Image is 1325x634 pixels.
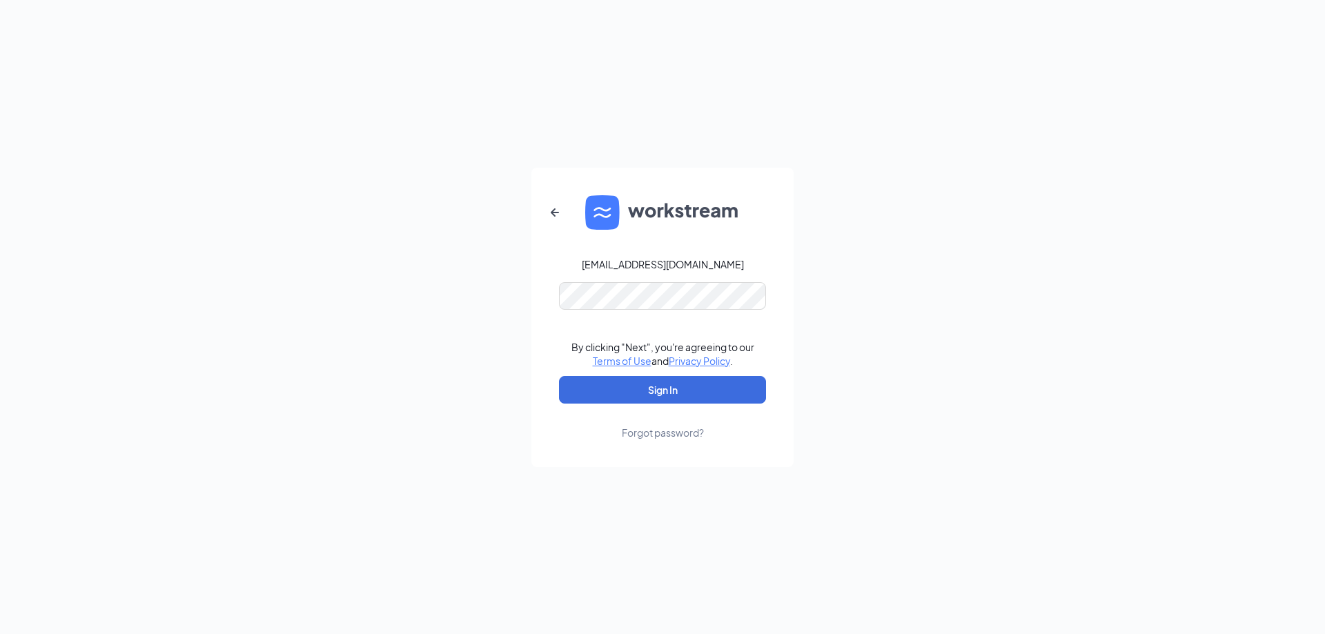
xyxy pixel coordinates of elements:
[571,340,754,368] div: By clicking "Next", you're agreeing to our and .
[593,355,651,367] a: Terms of Use
[669,355,730,367] a: Privacy Policy
[538,196,571,229] button: ArrowLeftNew
[547,204,563,221] svg: ArrowLeftNew
[582,257,744,271] div: [EMAIL_ADDRESS][DOMAIN_NAME]
[622,404,704,439] a: Forgot password?
[585,195,740,230] img: WS logo and Workstream text
[622,426,704,439] div: Forgot password?
[559,376,766,404] button: Sign In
